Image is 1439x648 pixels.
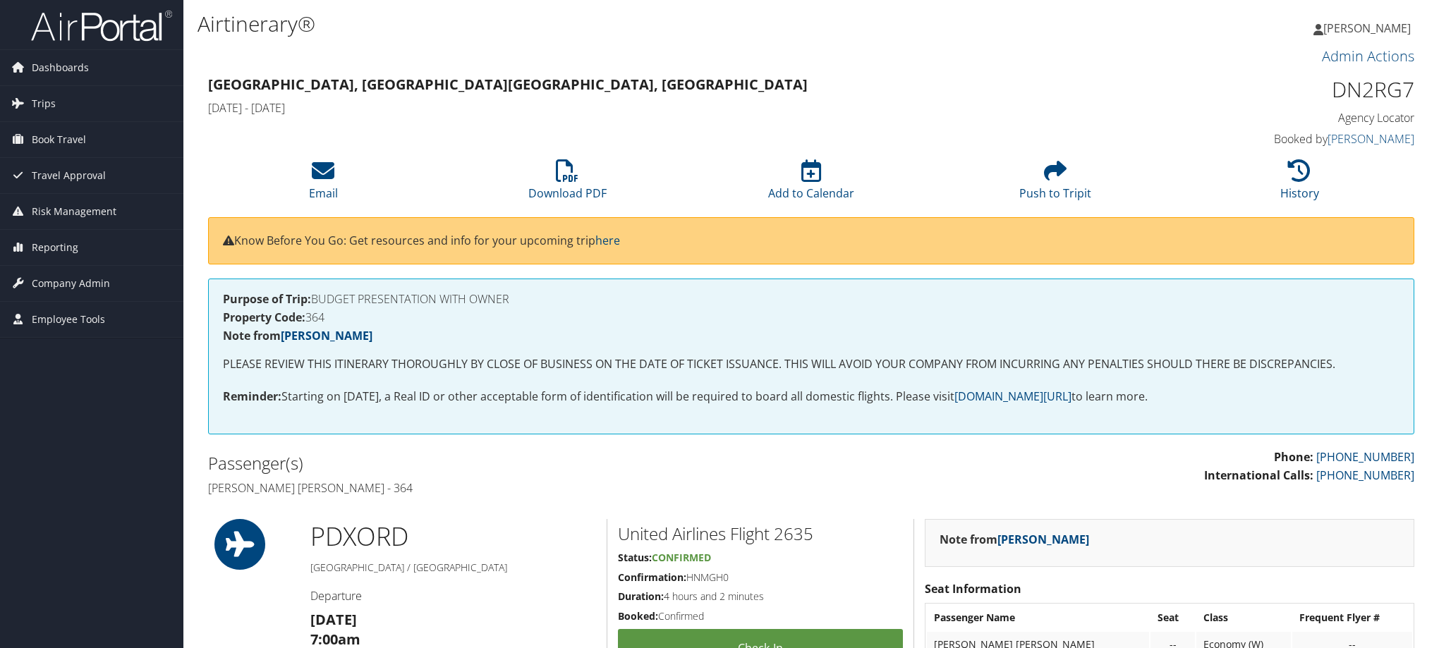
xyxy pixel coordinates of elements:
[208,451,801,475] h2: Passenger(s)
[223,293,1399,305] h4: BUDGET PRESENTATION WITH OWNER
[768,167,854,201] a: Add to Calendar
[208,100,1107,116] h4: [DATE] - [DATE]
[1196,605,1290,630] th: Class
[32,230,78,265] span: Reporting
[618,589,664,603] strong: Duration:
[618,551,652,564] strong: Status:
[208,480,801,496] h4: [PERSON_NAME] [PERSON_NAME] - 364
[1274,449,1313,465] strong: Phone:
[310,561,596,575] h5: [GEOGRAPHIC_DATA] / [GEOGRAPHIC_DATA]
[223,310,305,325] strong: Property Code:
[32,266,110,301] span: Company Admin
[223,232,1399,250] p: Know Before You Go: Get resources and info for your upcoming trip
[32,50,89,85] span: Dashboards
[32,86,56,121] span: Trips
[208,75,808,94] strong: [GEOGRAPHIC_DATA], [GEOGRAPHIC_DATA] [GEOGRAPHIC_DATA], [GEOGRAPHIC_DATA]
[198,9,1016,39] h1: Airtinerary®
[1129,131,1414,147] h4: Booked by
[1328,131,1414,147] a: [PERSON_NAME]
[1129,110,1414,126] h4: Agency Locator
[618,589,903,604] h5: 4 hours and 2 minutes
[997,532,1089,547] a: [PERSON_NAME]
[954,389,1071,404] a: [DOMAIN_NAME][URL]
[618,609,903,623] h5: Confirmed
[1292,605,1412,630] th: Frequent Flyer #
[32,122,86,157] span: Book Travel
[1204,467,1313,483] strong: International Calls:
[310,588,596,604] h4: Departure
[32,194,116,229] span: Risk Management
[309,167,338,201] a: Email
[32,158,106,193] span: Travel Approval
[927,605,1149,630] th: Passenger Name
[1150,605,1196,630] th: Seat
[223,355,1399,374] p: PLEASE REVIEW THIS ITINERARY THOROUGHLY BY CLOSE OF BUSINESS ON THE DATE OF TICKET ISSUANCE. THIS...
[940,532,1089,547] strong: Note from
[223,291,311,307] strong: Purpose of Trip:
[223,312,1399,323] h4: 364
[223,389,281,404] strong: Reminder:
[1280,167,1319,201] a: History
[652,551,711,564] span: Confirmed
[618,570,903,585] h5: HNMGH0
[1316,467,1414,483] a: [PHONE_NUMBER]
[1316,449,1414,465] a: [PHONE_NUMBER]
[31,9,172,42] img: airportal-logo.png
[1313,7,1425,49] a: [PERSON_NAME]
[595,233,620,248] a: here
[310,519,596,554] h1: PDX ORD
[223,328,372,343] strong: Note from
[281,328,372,343] a: [PERSON_NAME]
[310,610,357,629] strong: [DATE]
[618,522,903,546] h2: United Airlines Flight 2635
[1322,47,1414,66] a: Admin Actions
[925,581,1021,597] strong: Seat Information
[223,388,1399,406] p: Starting on [DATE], a Real ID or other acceptable form of identification will be required to boar...
[618,609,658,623] strong: Booked:
[32,302,105,337] span: Employee Tools
[1019,167,1091,201] a: Push to Tripit
[1129,75,1414,104] h1: DN2RG7
[1323,20,1411,36] span: [PERSON_NAME]
[618,570,686,584] strong: Confirmation:
[528,167,607,201] a: Download PDF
